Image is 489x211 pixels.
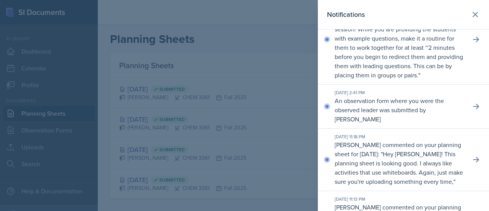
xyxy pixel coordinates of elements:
[335,6,465,80] p: [PERSON_NAME] commented on your planning sheet for [DATE]: " "
[335,16,463,79] p: I am glad I got to sit in on this session! While you are providing the students with example ques...
[335,150,463,186] p: Hey [PERSON_NAME]! This planning sheet is looking good. I always like activities that use whitebo...
[327,9,365,20] h2: Notifications
[335,96,465,124] p: An observation form where you were the observed leader was submitted by [PERSON_NAME]
[335,196,465,203] div: [DATE] 11:13 PM
[335,140,465,186] p: [PERSON_NAME] commented on your planning sheet for [DATE]: " "
[335,89,465,96] div: [DATE] 2:41 PM
[335,133,465,140] div: [DATE] 11:18 PM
